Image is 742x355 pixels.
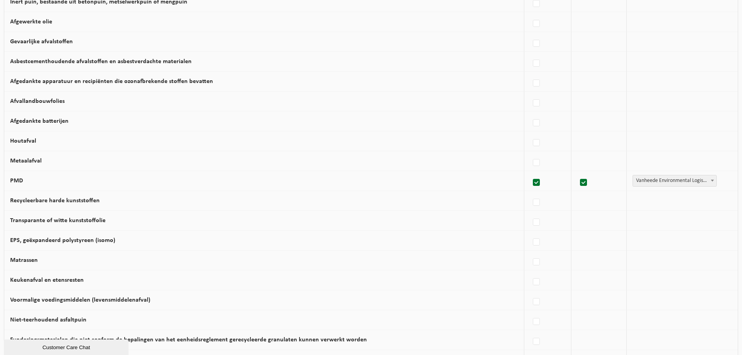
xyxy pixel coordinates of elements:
label: Niet-teerhoudend asfaltpuin [10,317,86,323]
label: EPS, geëxpandeerd polystyreen (isomo) [10,237,115,244]
label: Houtafval [10,138,36,144]
label: Asbestcementhoudende afvalstoffen en asbestverdachte materialen [10,58,192,65]
label: Gevaarlijke afvalstoffen [10,39,73,45]
label: Afvallandbouwfolies [10,98,65,104]
label: Recycleerbare harde kunststoffen [10,198,100,204]
span: Vanheede Environmental Logistics [633,175,717,187]
label: Afgedankte apparatuur en recipiënten die ozonafbrekende stoffen bevatten [10,78,213,85]
label: Matrassen [10,257,38,263]
span: Vanheede Environmental Logistics [633,175,716,186]
label: Voormalige voedingsmiddelen (levensmiddelenafval) [10,297,150,303]
label: PMD [10,178,23,184]
label: Afgedankte batterijen [10,118,69,124]
label: Afgewerkte olie [10,19,52,25]
label: Keukenafval en etensresten [10,277,84,283]
label: Transparante of witte kunststoffolie [10,217,106,224]
iframe: chat widget [4,338,130,355]
label: Funderingsmaterialen die niet conform de bepalingen van het eenheidsreglement gerecycleerde granu... [10,337,367,343]
label: Metaalafval [10,158,42,164]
